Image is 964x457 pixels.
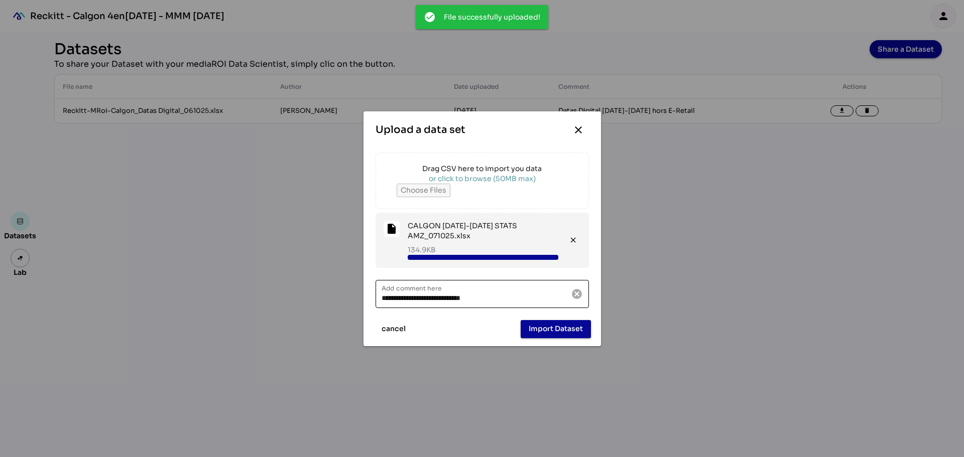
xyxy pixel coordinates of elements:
div: or click to browse (50MB max) [397,174,567,184]
span: cancel [382,323,406,335]
div: CALGON [DATE]-[DATE] STATS AMZ_071025.xlsx [408,221,558,241]
i: insert_drive_file [384,221,400,237]
div: File successfully uploaded! [444,8,540,27]
input: Add comment here [382,280,565,308]
span: Import Dataset [529,323,583,335]
div: Upload a data set [376,123,465,137]
div: 134.9KB [408,245,436,255]
button: cancel [374,320,414,338]
div: Drag CSV here to import you data [397,164,567,174]
i: Clear [571,288,583,300]
i: close [572,124,584,136]
button: Import Dataset [521,320,591,338]
i: check_circle [424,11,436,23]
i: close [569,236,577,244]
